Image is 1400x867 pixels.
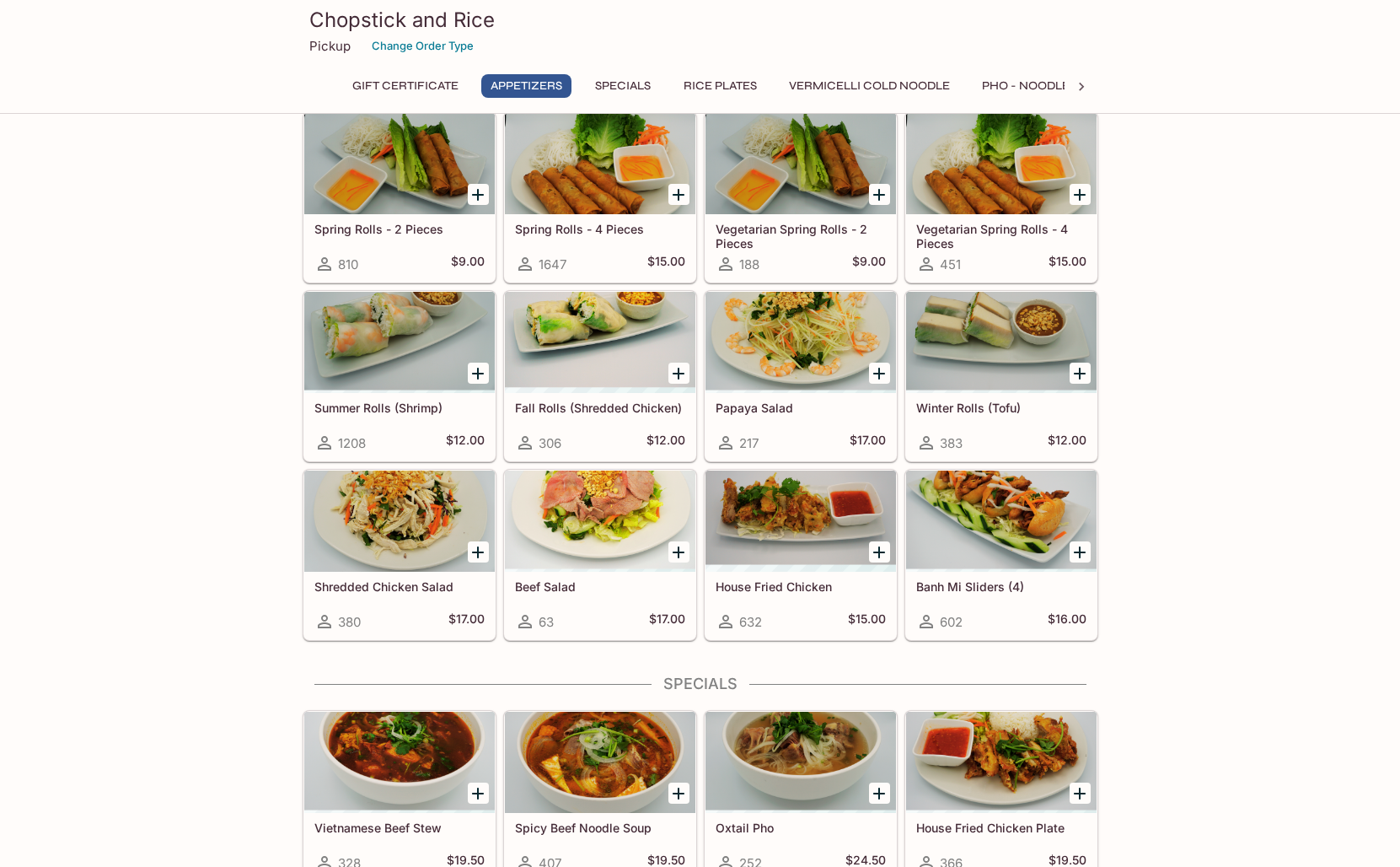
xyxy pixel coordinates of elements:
span: 451 [940,256,961,272]
button: Add Vegetarian Spring Rolls - 2 Pieces [869,184,890,205]
span: 188 [739,256,759,272]
h5: House Fried Chicken [716,579,886,594]
a: Vegetarian Spring Rolls - 4 Pieces451$15.00 [905,112,1097,283]
div: Beef Salad [505,471,695,572]
button: Add Beef Salad [668,541,689,563]
h5: $12.00 [1048,433,1086,453]
h5: $17.00 [850,433,886,453]
h5: Vietnamese Beef Stew [314,821,485,835]
a: Papaya Salad217$17.00 [705,291,897,461]
button: Add Vegetarian Spring Rolls - 4 Pieces [1070,184,1091,205]
h5: Papaya Salad [716,401,886,415]
h5: $16.00 [1048,611,1086,632]
span: 63 [539,614,554,630]
h5: $9.00 [852,254,886,274]
h4: Specials [303,675,1098,693]
button: Gift Certificate [343,74,468,98]
button: Specials [585,74,661,98]
h5: Winter Rolls (Tofu) [916,401,1086,415]
button: Add Vietnamese Beef Stew [468,783,489,804]
h5: Beef Salad [515,579,685,594]
a: Spring Rolls - 4 Pieces1647$15.00 [504,112,696,283]
button: Add Spicy Beef Noodle Soup [668,783,689,804]
h5: Summer Rolls (Shrimp) [314,401,485,415]
div: Papaya Salad [705,292,896,393]
div: Vegetarian Spring Rolls - 2 Pieces [705,113,896,214]
h5: Banh Mi Sliders (4) [916,579,1086,594]
button: Appetizers [481,74,571,98]
h5: $9.00 [451,254,485,274]
div: Banh Mi Sliders (4) [906,471,1097,572]
button: Pho - Noodle Soup [973,74,1114,98]
button: Rice Plates [674,74,766,98]
h5: Spring Rolls - 4 Pieces [515,222,685,236]
button: Change Order Type [364,33,481,59]
h5: Fall Rolls (Shredded Chicken) [515,401,685,415]
div: Spring Rolls - 4 Pieces [505,113,695,214]
div: Oxtail Pho [705,712,896,813]
button: Add Summer Rolls (Shrimp) [468,363,489,384]
h5: Vegetarian Spring Rolls - 4 Pieces [916,222,1086,250]
h5: $12.00 [646,433,685,453]
a: House Fried Chicken632$15.00 [705,470,897,640]
span: 383 [940,435,963,451]
span: 217 [739,435,759,451]
h3: Chopstick and Rice [309,7,1092,33]
h5: House Fried Chicken Plate [916,821,1086,835]
button: Add Oxtail Pho [869,783,890,804]
button: Add Winter Rolls (Tofu) [1070,363,1091,384]
button: Add House Fried Chicken Plate [1070,783,1091,804]
button: Vermicelli Cold Noodle [780,74,959,98]
a: Winter Rolls (Tofu)383$12.00 [905,291,1097,461]
h5: $15.00 [848,611,886,632]
button: Add Spring Rolls - 2 Pieces [468,184,489,205]
p: Pickup [309,38,351,54]
a: Banh Mi Sliders (4)602$16.00 [905,470,1097,640]
div: Summer Rolls (Shrimp) [304,292,495,393]
h5: $17.00 [649,611,685,632]
a: Beef Salad63$17.00 [504,470,696,640]
span: 1647 [539,256,566,272]
h5: $15.00 [647,254,685,274]
h5: $17.00 [448,611,485,632]
h5: $15.00 [1049,254,1086,274]
button: Add Fall Rolls (Shredded Chicken) [668,363,689,384]
h5: $12.00 [446,433,485,453]
a: Vegetarian Spring Rolls - 2 Pieces188$9.00 [705,112,897,283]
span: 306 [539,435,561,451]
button: Add Papaya Salad [869,363,890,384]
a: Spring Rolls - 2 Pieces810$9.00 [303,112,496,283]
span: 632 [739,614,762,630]
button: Add Banh Mi Sliders (4) [1070,541,1091,563]
span: 380 [338,614,361,630]
a: Fall Rolls (Shredded Chicken)306$12.00 [504,291,696,461]
span: 810 [338,256,358,272]
span: 1208 [338,435,366,451]
h5: Vegetarian Spring Rolls - 2 Pieces [716,222,886,250]
div: Spicy Beef Noodle Soup [505,712,695,813]
button: Add House Fried Chicken [869,541,890,563]
div: Vegetarian Spring Rolls - 4 Pieces [906,113,1097,214]
div: Vietnamese Beef Stew [304,712,495,813]
div: House Fried Chicken [705,471,896,572]
h5: Shredded Chicken Salad [314,579,485,594]
div: Shredded Chicken Salad [304,471,495,572]
button: Add Shredded Chicken Salad [468,541,489,563]
div: Fall Rolls (Shredded Chicken) [505,292,695,393]
div: Spring Rolls - 2 Pieces [304,113,495,214]
div: Winter Rolls (Tofu) [906,292,1097,393]
h5: Spring Rolls - 2 Pieces [314,222,485,236]
h5: Spicy Beef Noodle Soup [515,821,685,835]
h5: Oxtail Pho [716,821,886,835]
button: Add Spring Rolls - 4 Pieces [668,184,689,205]
a: Shredded Chicken Salad380$17.00 [303,470,496,640]
div: House Fried Chicken Plate [906,712,1097,813]
a: Summer Rolls (Shrimp)1208$12.00 [303,291,496,461]
span: 602 [940,614,963,630]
